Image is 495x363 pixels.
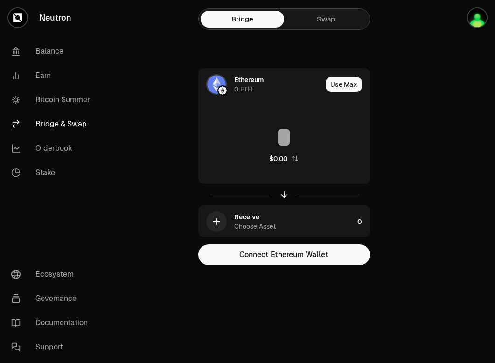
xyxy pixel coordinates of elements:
div: 0 ETH [234,84,252,94]
div: Ethereum [234,75,264,84]
a: Support [4,335,101,359]
div: ETH LogoEthereum LogoEthereum0 ETH [199,69,322,100]
a: Swap [284,11,368,28]
a: Earn [4,63,101,88]
a: Orderbook [4,136,101,161]
a: Bridge [201,11,284,28]
div: ReceiveChoose Asset [199,206,354,237]
button: Use Max [326,77,362,92]
button: $0.00 [269,154,299,163]
img: Ethereum Logo [218,86,227,95]
div: Choose Asset [234,222,276,231]
div: 0 [357,206,370,237]
a: Bridge & Swap [4,112,101,136]
img: Djamel Staking [468,8,487,27]
a: Stake [4,161,101,185]
a: Ecosystem [4,262,101,286]
a: Balance [4,39,101,63]
button: ReceiveChoose Asset0 [199,206,370,237]
div: $0.00 [269,154,287,163]
div: Receive [234,212,259,222]
a: Documentation [4,311,101,335]
a: Bitcoin Summer [4,88,101,112]
button: Connect Ethereum Wallet [198,244,370,265]
img: ETH Logo [207,75,226,94]
a: Governance [4,286,101,311]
